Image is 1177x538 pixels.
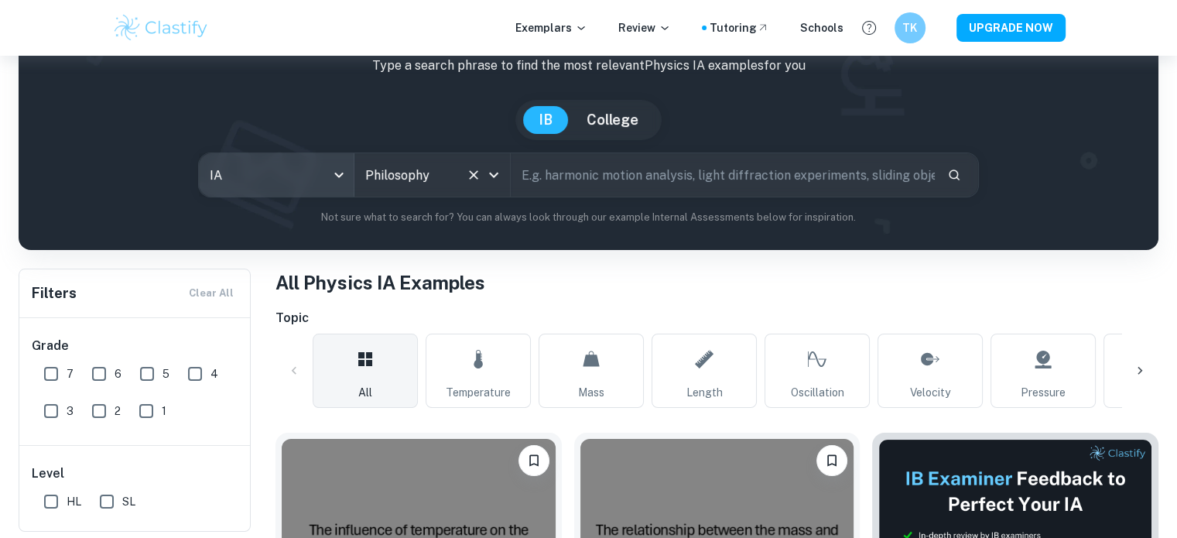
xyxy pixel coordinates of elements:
[32,464,239,483] h6: Level
[791,384,844,401] span: Oscillation
[163,365,169,382] span: 5
[210,365,218,382] span: 4
[515,19,587,36] p: Exemplars
[910,384,950,401] span: Velocity
[518,445,549,476] button: Bookmark
[710,19,769,36] a: Tutoring
[67,493,81,510] span: HL
[122,493,135,510] span: SL
[816,445,847,476] button: Bookmark
[446,384,511,401] span: Temperature
[1021,384,1066,401] span: Pressure
[483,164,505,186] button: Open
[686,384,723,401] span: Length
[67,365,74,382] span: 7
[275,269,1158,296] h1: All Physics IA Examples
[31,210,1146,225] p: Not sure what to search for? You can always look through our example Internal Assessments below f...
[571,106,654,134] button: College
[511,153,935,197] input: E.g. harmonic motion analysis, light diffraction experiments, sliding objects down a ramp...
[31,57,1146,75] p: Type a search phrase to find the most relevant Physics IA examples for you
[115,403,121,420] span: 2
[67,403,74,420] span: 3
[578,384,604,401] span: Mass
[956,14,1066,42] button: UPGRADE NOW
[115,365,121,382] span: 6
[800,19,843,36] a: Schools
[32,337,239,355] h6: Grade
[523,106,568,134] button: IB
[32,283,77,304] h6: Filters
[112,12,210,43] img: Clastify logo
[358,384,372,401] span: All
[162,403,166,420] span: 1
[895,12,926,43] button: TK
[618,19,671,36] p: Review
[463,164,484,186] button: Clear
[901,19,919,36] h6: TK
[941,162,967,188] button: Search
[275,309,1158,327] h6: Topic
[199,153,354,197] div: IA
[856,15,882,41] button: Help and Feedback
